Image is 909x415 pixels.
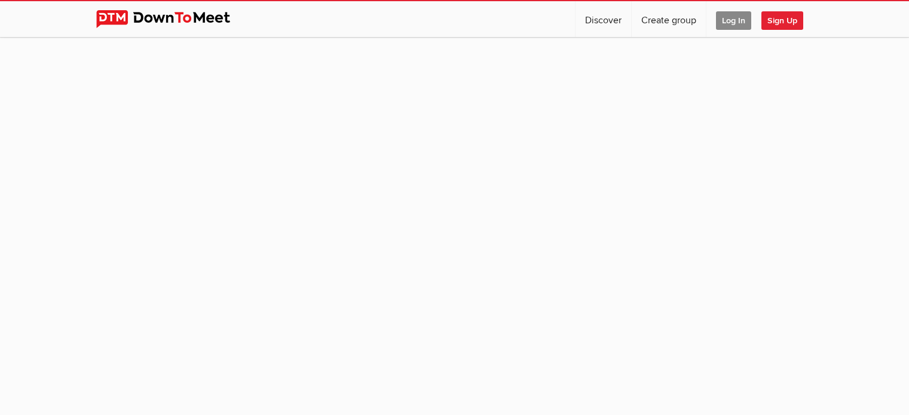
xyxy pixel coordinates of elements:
[706,1,761,37] a: Log In
[96,10,249,28] img: DownToMeet
[632,1,706,37] a: Create group
[716,11,751,30] span: Log In
[761,11,803,30] span: Sign Up
[761,1,813,37] a: Sign Up
[576,1,631,37] a: Discover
